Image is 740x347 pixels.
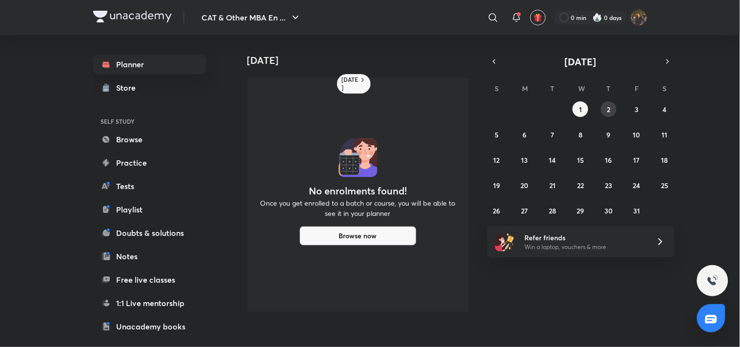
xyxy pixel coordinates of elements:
[493,206,500,215] abbr: October 26, 2025
[495,130,499,139] abbr: October 5, 2025
[339,138,378,177] img: No events
[633,206,640,215] abbr: October 31, 2025
[657,127,673,142] button: October 11, 2025
[545,177,560,193] button: October 21, 2025
[545,152,560,168] button: October 14, 2025
[661,181,668,190] abbr: October 25, 2025
[604,206,613,215] abbr: October 30, 2025
[93,270,206,289] a: Free live classes
[573,152,588,168] button: October 15, 2025
[489,152,504,168] button: October 12, 2025
[601,101,617,117] button: October 2, 2025
[707,275,719,287] img: ttu
[657,177,673,193] button: October 25, 2025
[524,232,644,243] h6: Refer friends
[593,13,602,22] img: streak
[93,223,206,243] a: Doubts & solutions
[495,232,515,251] img: referral
[629,203,644,218] button: October 31, 2025
[524,243,644,251] p: Win a laptop, vouchers & more
[495,84,499,93] abbr: Sunday
[607,105,610,114] abbr: October 2, 2025
[93,317,206,336] a: Unacademy books
[578,84,585,93] abbr: Wednesday
[550,181,556,190] abbr: October 21, 2025
[93,247,206,266] a: Notes
[342,76,359,92] h6: [DATE]
[573,101,588,117] button: October 1, 2025
[300,226,417,246] button: Browse now
[629,152,644,168] button: October 17, 2025
[93,78,206,97] a: Store
[93,293,206,313] a: 1:1 Live mentorship
[605,155,612,165] abbr: October 16, 2025
[657,152,673,168] button: October 18, 2025
[489,203,504,218] button: October 26, 2025
[565,55,597,68] span: [DATE]
[601,127,617,142] button: October 9, 2025
[551,130,555,139] abbr: October 7, 2025
[577,206,584,215] abbr: October 29, 2025
[633,130,640,139] abbr: October 10, 2025
[579,130,582,139] abbr: October 8, 2025
[579,105,582,114] abbr: October 1, 2025
[517,177,533,193] button: October 20, 2025
[549,206,557,215] abbr: October 28, 2025
[601,152,617,168] button: October 16, 2025
[551,84,555,93] abbr: Tuesday
[489,127,504,142] button: October 5, 2025
[635,105,639,114] abbr: October 3, 2025
[521,155,528,165] abbr: October 13, 2025
[657,101,673,117] button: October 4, 2025
[93,176,206,196] a: Tests
[573,203,588,218] button: October 29, 2025
[196,8,307,27] button: CAT & Other MBA En ...
[521,181,529,190] abbr: October 20, 2025
[93,113,206,130] h6: SELF STUDY
[601,203,617,218] button: October 30, 2025
[522,84,528,93] abbr: Monday
[635,84,639,93] abbr: Friday
[517,203,533,218] button: October 27, 2025
[573,127,588,142] button: October 8, 2025
[663,105,667,114] abbr: October 4, 2025
[662,130,668,139] abbr: October 11, 2025
[489,177,504,193] button: October 19, 2025
[577,155,584,165] abbr: October 15, 2025
[494,155,500,165] abbr: October 12, 2025
[93,153,206,173] a: Practice
[247,55,477,66] h4: [DATE]
[309,185,407,197] h4: No enrolments found!
[93,130,206,149] a: Browse
[93,55,206,74] a: Planner
[549,155,556,165] abbr: October 14, 2025
[629,177,644,193] button: October 24, 2025
[629,127,644,142] button: October 10, 2025
[631,9,647,26] img: Bhumika Varshney
[577,181,584,190] abbr: October 22, 2025
[521,206,528,215] abbr: October 27, 2025
[634,155,640,165] abbr: October 17, 2025
[517,152,533,168] button: October 13, 2025
[117,82,142,94] div: Store
[607,84,611,93] abbr: Thursday
[573,177,588,193] button: October 22, 2025
[629,101,644,117] button: October 3, 2025
[663,84,667,93] abbr: Saturday
[605,181,612,190] abbr: October 23, 2025
[93,11,172,25] a: Company Logo
[523,130,527,139] abbr: October 6, 2025
[530,10,546,25] button: avatar
[93,200,206,219] a: Playlist
[545,127,560,142] button: October 7, 2025
[545,203,560,218] button: October 28, 2025
[607,130,611,139] abbr: October 9, 2025
[93,11,172,22] img: Company Logo
[493,181,500,190] abbr: October 19, 2025
[259,198,457,218] p: Once you get enrolled to a batch or course, you will be able to see it in your planner
[661,155,668,165] abbr: October 18, 2025
[534,13,542,22] img: avatar
[501,55,661,68] button: [DATE]
[633,181,640,190] abbr: October 24, 2025
[517,127,533,142] button: October 6, 2025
